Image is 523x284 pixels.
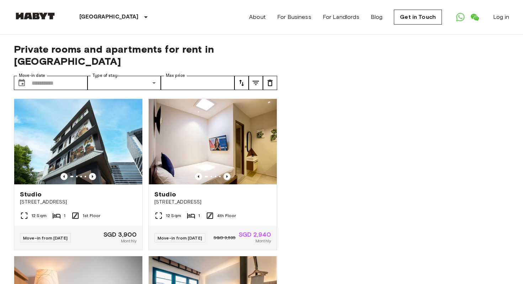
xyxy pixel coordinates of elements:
button: Choose date [15,76,29,90]
span: Studio [20,190,42,199]
span: [STREET_ADDRESS] [20,199,137,206]
img: Marketing picture of unit SG-01-110-033-001 [149,99,277,184]
span: Monthly [121,238,137,244]
a: For Landlords [323,13,359,21]
button: tune [234,76,249,90]
a: Marketing picture of unit SG-01-110-033-001Previous imagePrevious imageStudio[STREET_ADDRESS]12 S... [148,99,277,250]
a: Log in [493,13,509,21]
span: 1 [64,212,65,219]
span: SGD 2,940 [239,231,271,238]
span: 1st Floor [83,212,100,219]
label: Type of stay [93,73,117,79]
button: tune [263,76,277,90]
span: 1 [198,212,200,219]
button: Previous image [60,173,68,180]
button: tune [249,76,263,90]
span: SGD 3,535 [213,235,236,241]
span: 12 Sqm [166,212,181,219]
button: Previous image [223,173,231,180]
a: Open WhatsApp [453,10,467,24]
a: Get in Touch [394,10,442,25]
img: Marketing picture of unit SG-01-110-044_001 [14,99,142,184]
button: Previous image [195,173,202,180]
span: Studio [154,190,176,199]
p: [GEOGRAPHIC_DATA] [79,13,139,21]
span: Monthly [255,238,271,244]
label: Max price [166,73,185,79]
a: Blog [371,13,383,21]
a: About [249,13,266,21]
label: Move-in date [19,73,45,79]
span: 12 Sqm [31,212,47,219]
img: Habyt [14,12,57,20]
span: SGD 3,900 [104,231,137,238]
a: For Business [277,13,311,21]
a: Open WeChat [467,10,482,24]
span: Move-in from [DATE] [23,235,68,241]
span: 4th Floor [217,212,236,219]
a: Marketing picture of unit SG-01-110-044_001Previous imagePrevious imageStudio[STREET_ADDRESS]12 S... [14,99,143,250]
button: Previous image [89,173,96,180]
span: Private rooms and apartments for rent in [GEOGRAPHIC_DATA] [14,43,277,67]
span: [STREET_ADDRESS] [154,199,271,206]
span: Move-in from [DATE] [158,235,202,241]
